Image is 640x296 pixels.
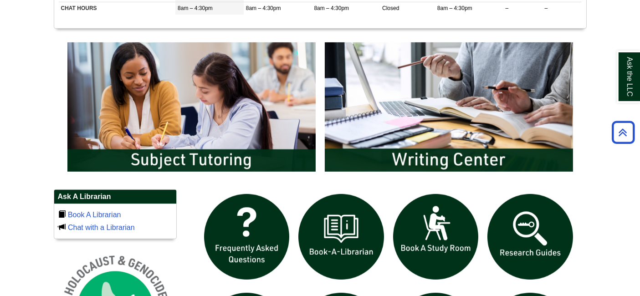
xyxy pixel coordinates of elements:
[294,189,389,284] img: Book a Librarian icon links to book a librarian web page
[59,2,176,15] td: CHAT HOURS
[63,38,578,180] div: slideshow
[246,5,281,11] span: 8am – 4:30pm
[178,5,213,11] span: 8am – 4:30pm
[320,38,578,176] img: Writing Center Information
[54,190,176,204] h2: Ask A Librarian
[63,38,320,176] img: Subject Tutoring Information
[382,5,399,11] span: Closed
[68,211,121,219] a: Book A Librarian
[389,189,483,284] img: book a study room icon links to book a study room web page
[506,5,509,11] span: –
[68,224,135,231] a: Chat with a Librarian
[200,189,294,284] img: frequently asked questions
[609,126,638,138] a: Back to Top
[545,5,548,11] span: –
[483,189,578,284] img: Research Guides icon links to research guides web page
[437,5,472,11] span: 8am – 4:30pm
[314,5,349,11] span: 8am – 4:30pm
